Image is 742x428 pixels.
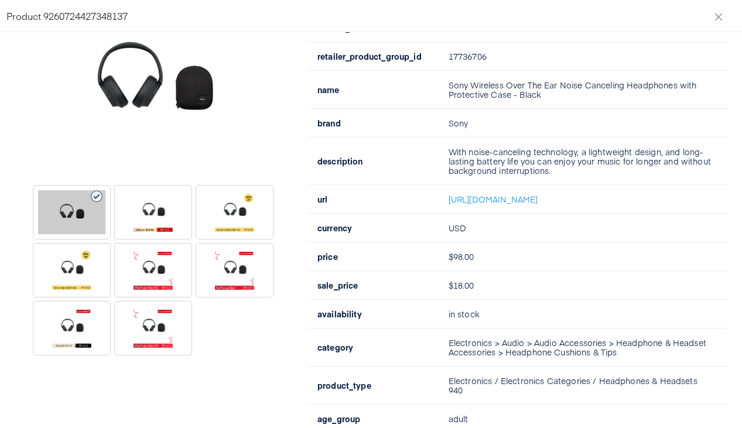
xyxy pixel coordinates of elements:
b: name [317,84,340,95]
b: url [317,193,327,205]
b: category [317,341,353,353]
td: Sony [439,109,728,138]
b: sale_price [317,279,358,291]
b: availability [317,308,362,320]
div: Product 9260724427348137 [6,9,728,22]
td: $98.00 [439,242,728,271]
b: product_type [317,379,371,391]
b: price [317,251,338,262]
b: description [317,155,363,167]
b: brand [317,117,341,129]
td: 17736706 [439,42,728,71]
td: Electronics > Audio > Audio Accessories > Headphone & Headset Accessories > Headphone Cushions & ... [439,328,728,367]
td: Sony Wireless Over The Ear Noise Canceling Headphones with Protective Case - Black [439,71,728,109]
td: Electronics / Electronics Categories / Headphones & Headsets 940 [439,367,728,405]
span: close [714,12,723,22]
b: retailer_product_group_id [317,50,422,62]
b: age_group [317,413,360,424]
b: currency [317,222,352,234]
td: in stock [439,300,728,328]
a: [URL][DOMAIN_NAME] [449,193,538,205]
td: $18.00 [439,271,728,300]
td: USD [439,214,728,242]
td: With noise-canceling technology, a lightweight design, and long-lasting battery life you can enjo... [439,138,728,185]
